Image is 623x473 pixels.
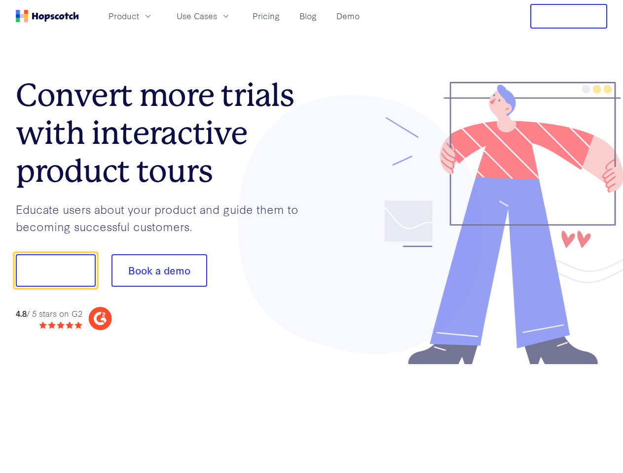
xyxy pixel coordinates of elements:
[295,8,321,24] a: Blog
[530,4,607,29] button: Free Trial
[249,8,284,24] a: Pricing
[16,201,312,235] p: Educate users about your product and guide them to becoming successful customers.
[332,8,364,24] a: Demo
[177,10,217,22] span: Use Cases
[111,254,207,287] button: Book a demo
[16,254,96,287] button: Show me!
[16,307,27,319] strong: 4.8
[109,10,139,22] span: Product
[16,10,79,22] a: Home
[16,76,312,190] h1: Convert more trials with interactive product tours
[103,8,159,24] button: Product
[171,8,237,24] button: Use Cases
[16,307,82,320] div: / 5 stars on G2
